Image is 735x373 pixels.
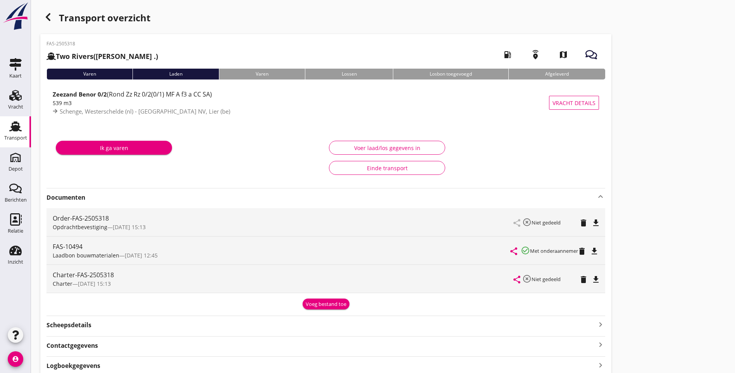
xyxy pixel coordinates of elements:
[9,166,23,171] div: Depot
[40,9,611,28] div: Transport overzicht
[553,99,596,107] span: Vracht details
[509,247,518,256] i: share
[53,90,107,98] strong: Zeezand Benor 0/2
[46,341,98,350] strong: Contactgegevens
[8,351,23,367] i: account_circle
[53,214,514,223] div: Order-FAS-2505318
[62,144,166,152] div: Ik ga varen
[46,69,133,79] div: Varen
[553,44,574,66] i: map
[306,300,346,308] div: Voeg bestand toe
[5,197,27,202] div: Berichten
[303,299,349,309] button: Voeg bestand toe
[549,96,599,110] button: Vracht details
[579,275,588,284] i: delete
[521,246,530,255] i: check_circle_outline
[8,228,23,233] div: Relatie
[125,252,158,259] span: [DATE] 12:45
[56,52,93,61] strong: Two Rivers
[53,223,107,231] span: Opdrachtbevestiging
[525,44,546,66] i: emergency_share
[2,2,29,31] img: logo-small.a267ee39.svg
[591,218,601,228] i: file_download
[579,218,588,228] i: delete
[107,90,212,98] span: (Rond Zz Rz 0/2(0/1) MF A f3 a CC SA)
[8,104,23,109] div: Vracht
[46,51,158,62] h2: ([PERSON_NAME] .)
[46,321,91,330] strong: Scheepsdetails
[305,69,393,79] div: Lossen
[219,69,305,79] div: Varen
[596,192,605,201] i: keyboard_arrow_up
[591,275,601,284] i: file_download
[336,164,439,172] div: Einde transport
[53,251,511,259] div: —
[113,223,146,231] span: [DATE] 15:13
[530,247,578,254] small: Met onderaannemer
[512,275,522,284] i: share
[336,144,439,152] div: Voer laad/los gegevens in
[53,280,514,288] div: —
[522,274,532,283] i: highlight_off
[329,141,445,155] button: Voer laad/los gegevens in
[596,360,605,370] i: keyboard_arrow_right
[497,44,518,66] i: local_gas_station
[522,218,532,227] i: highlight_off
[329,161,445,175] button: Einde transport
[46,86,605,120] a: Zeezand Benor 0/2(Rond Zz Rz 0/2(0/1) MF A f3 a CC SA)539 m3Schenge, Westerschelde (nl) - [GEOGRA...
[8,259,23,264] div: Inzicht
[508,69,605,79] div: Afgeleverd
[60,107,230,115] span: Schenge, Westerschelde (nl) - [GEOGRAPHIC_DATA] NV, Lier (be)
[590,247,599,256] i: file_download
[53,280,72,287] span: Charter
[532,276,561,283] small: Niet gedeeld
[133,69,219,79] div: Laden
[46,361,100,370] strong: Logboekgegevens
[9,73,22,78] div: Kaart
[78,280,111,287] span: [DATE] 15:13
[53,99,549,107] div: 539 m3
[577,247,587,256] i: delete
[56,141,172,155] button: Ik ga varen
[4,135,27,140] div: Transport
[53,270,514,280] div: Charter-FAS-2505318
[53,242,511,251] div: FAS-10494
[596,319,605,330] i: keyboard_arrow_right
[46,40,158,47] p: FAS-2505318
[596,340,605,350] i: keyboard_arrow_right
[532,219,561,226] small: Niet gedeeld
[393,69,508,79] div: Losbon toegevoegd
[53,252,119,259] span: Laadbon bouwmaterialen
[53,223,514,231] div: —
[46,193,596,202] strong: Documenten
